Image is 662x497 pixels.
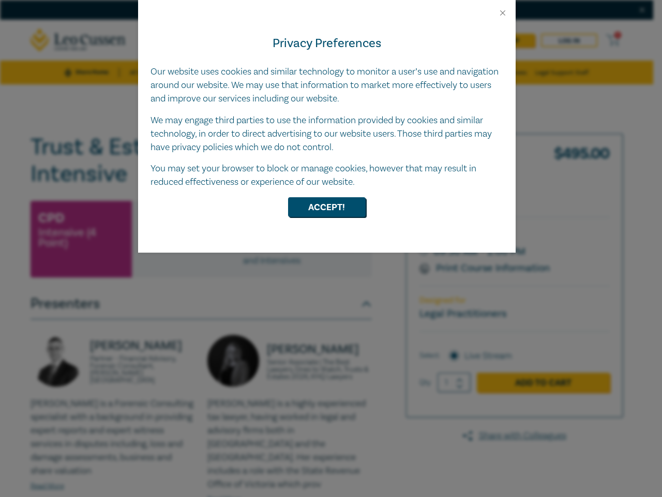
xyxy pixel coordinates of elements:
[288,197,366,217] button: Accept!
[498,8,507,18] button: Close
[151,65,503,106] p: Our website uses cookies and similar technology to monitor a user’s use and navigation around our...
[151,114,503,154] p: We may engage third parties to use the information provided by cookies and similar technology, in...
[151,162,503,189] p: You may set your browser to block or manage cookies, however that may result in reduced effective...
[151,34,503,53] h4: Privacy Preferences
